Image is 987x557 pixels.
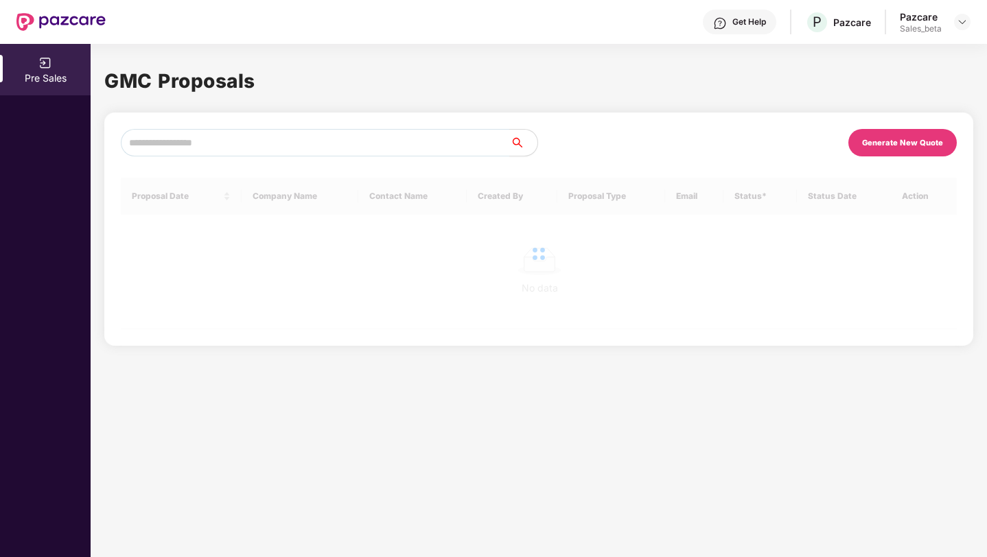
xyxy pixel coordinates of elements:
img: svg+xml;base64,PHN2ZyBpZD0iRHJvcGRvd24tMzJ4MzIiIHhtbG5zPSJodHRwOi8vd3d3LnczLm9yZy8yMDAwL3N2ZyIgd2... [957,16,968,27]
span: P [813,14,822,30]
img: New Pazcare Logo [16,13,106,31]
img: svg+xml;base64,PHN2ZyBpZD0iSGVscC0zMngzMiIgeG1sbnM9Imh0dHA6Ly93d3cudzMub3JnLzIwMDAvc3ZnIiB3aWR0aD... [713,16,727,30]
h1: GMC Proposals [104,66,973,96]
div: Pazcare [833,16,871,29]
button: search [509,129,538,156]
img: svg+xml;base64,PHN2ZyB3aWR0aD0iMjAiIGhlaWdodD0iMjAiIHZpZXdCb3g9IjAgMCAyMCAyMCIgZmlsbD0ibm9uZSIgeG... [38,56,52,70]
div: Sales_beta [900,23,942,34]
div: Generate New Quote [862,138,943,147]
span: search [509,137,537,148]
div: Pazcare [900,10,942,23]
div: Get Help [732,16,766,27]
